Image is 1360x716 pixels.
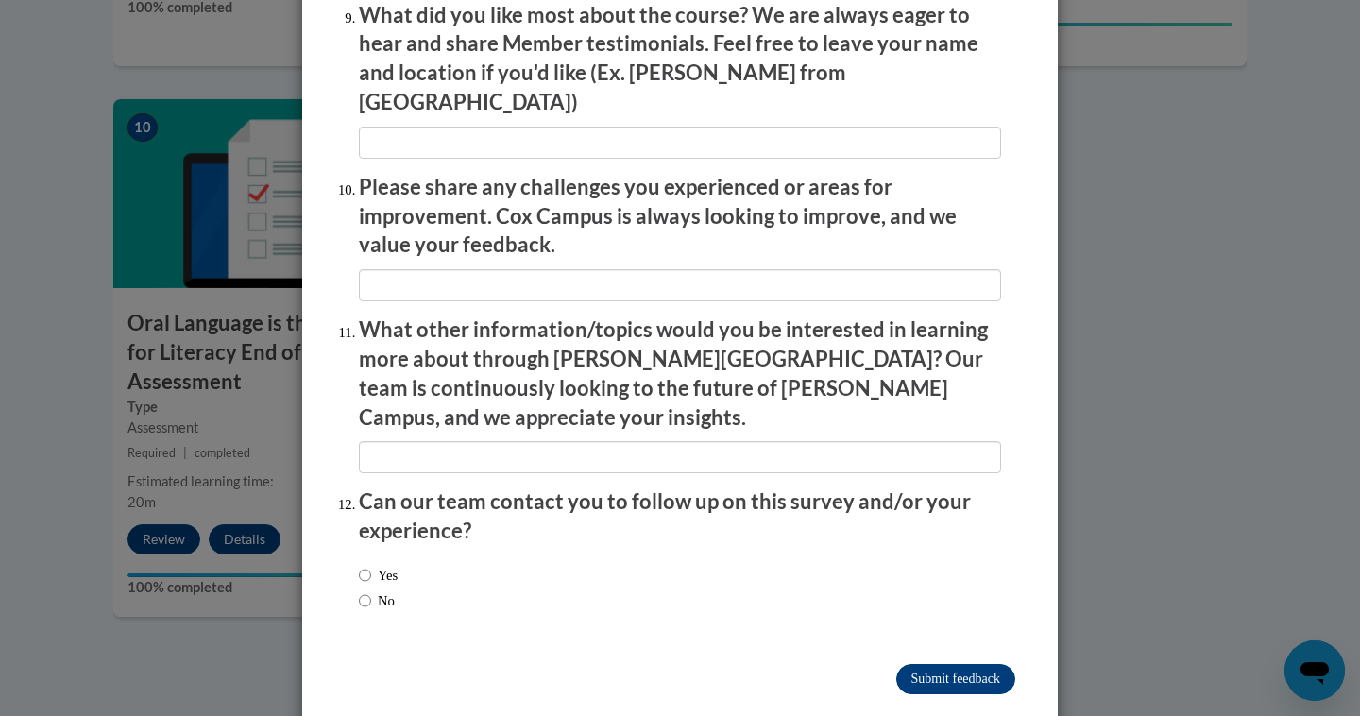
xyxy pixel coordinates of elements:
input: Submit feedback [896,664,1015,694]
input: No [359,590,371,611]
input: Yes [359,565,371,586]
p: What other information/topics would you be interested in learning more about through [PERSON_NAME... [359,315,1001,432]
label: Yes [359,565,398,586]
p: What did you like most about the course? We are always eager to hear and share Member testimonial... [359,1,1001,117]
p: Please share any challenges you experienced or areas for improvement. Cox Campus is always lookin... [359,173,1001,260]
p: Can our team contact you to follow up on this survey and/or your experience? [359,487,1001,546]
label: No [359,590,395,611]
